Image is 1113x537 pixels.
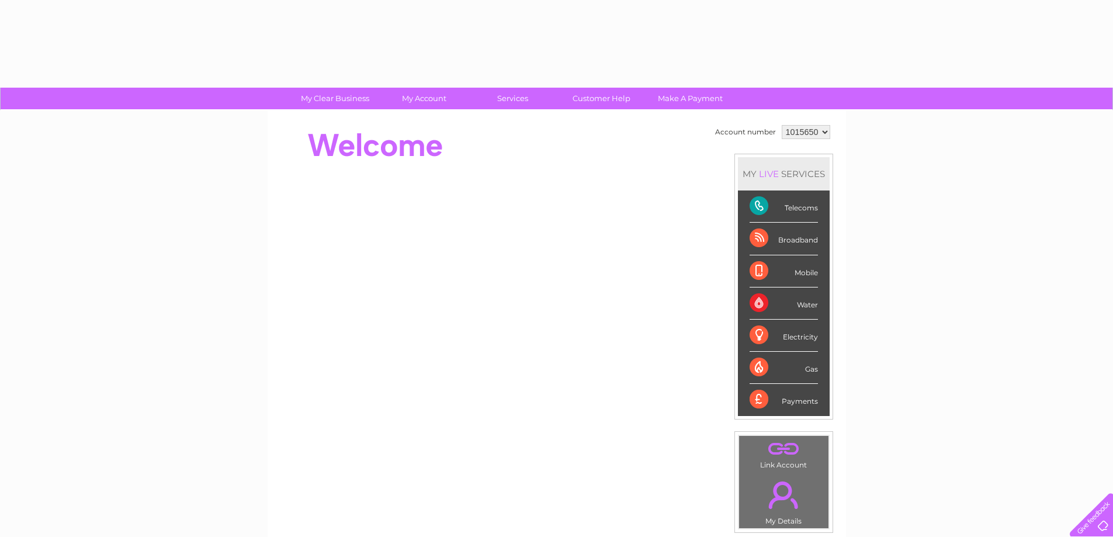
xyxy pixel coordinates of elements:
div: Electricity [750,320,818,352]
div: MY SERVICES [738,157,830,190]
div: Water [750,287,818,320]
a: Services [464,88,561,109]
a: My Clear Business [287,88,383,109]
div: Broadband [750,223,818,255]
td: Link Account [738,435,829,472]
a: My Account [376,88,472,109]
a: Customer Help [553,88,650,109]
div: Telecoms [750,190,818,223]
div: Payments [750,384,818,415]
a: . [742,474,826,515]
a: Make A Payment [642,88,738,109]
div: Gas [750,352,818,384]
a: . [742,439,826,459]
td: Account number [712,122,779,142]
td: My Details [738,472,829,529]
div: LIVE [757,168,781,179]
div: Mobile [750,255,818,287]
